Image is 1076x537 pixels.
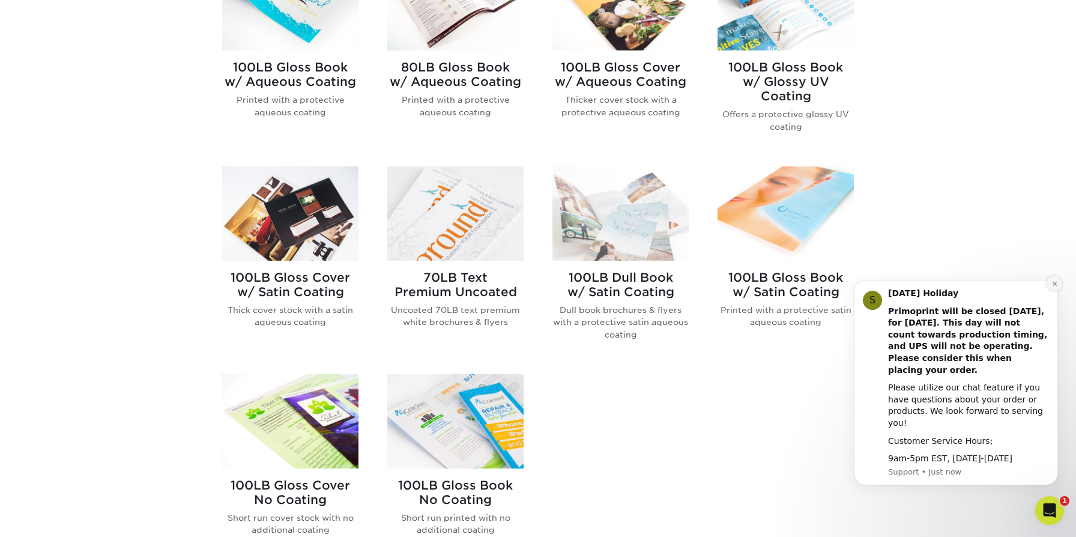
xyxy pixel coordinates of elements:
[222,512,358,536] p: Short run cover stock with no additional coating
[836,274,1076,505] iframe: Intercom notifications message
[1060,496,1069,506] span: 1
[387,478,524,507] h2: 100LB Gloss Book No Coating
[718,166,854,261] img: 100LB Gloss Book<br/>w/ Satin Coating Brochures & Flyers
[222,304,358,329] p: Thick cover stock with a satin aqueous coating
[387,512,524,536] p: Short run printed with no additional coating
[387,166,524,261] img: 70LB Text<br/>Premium Uncoated Brochures & Flyers
[387,166,524,360] a: 70LB Text<br/>Premium Uncoated Brochures & Flyers 70LB TextPremium Uncoated Uncoated 70LB text pr...
[387,60,524,89] h2: 80LB Gloss Book w/ Aqueous Coating
[387,304,524,329] p: Uncoated 70LB text premium white brochures & flyers
[387,374,524,469] img: 100LB Gloss Book<br/>No Coating Brochures & Flyers
[222,374,358,469] img: 100LB Gloss Cover<br/>No Coating Brochures & Flyers
[552,94,689,118] p: Thicker cover stock with a protective aqueous coating
[222,166,358,360] a: 100LB Gloss Cover<br/>w/ Satin Coating Brochures & Flyers 100LB Gloss Coverw/ Satin Coating Thick...
[387,94,524,118] p: Printed with a protective aqueous coating
[718,108,854,133] p: Offers a protective glossy UV coating
[222,270,358,299] h2: 100LB Gloss Cover w/ Satin Coating
[552,270,689,299] h2: 100LB Dull Book w/ Satin Coating
[718,60,854,103] h2: 100LB Gloss Book w/ Glossy UV Coating
[552,166,689,360] a: 100LB Dull Book<br/>w/ Satin Coating Brochures & Flyers 100LB Dull Bookw/ Satin Coating Dull book...
[552,166,689,261] img: 100LB Dull Book<br/>w/ Satin Coating Brochures & Flyers
[3,500,102,533] iframe: Google Customer Reviews
[552,304,689,341] p: Dull book brochures & flyers with a protective satin aqueous coating
[718,270,854,299] h2: 100LB Gloss Book w/ Satin Coating
[387,270,524,299] h2: 70LB Text Premium Uncoated
[552,60,689,89] h2: 100LB Gloss Cover w/ Aqueous Coating
[222,478,358,507] h2: 100LB Gloss Cover No Coating
[1035,496,1064,525] iframe: Intercom live chat
[222,60,358,89] h2: 100LB Gloss Book w/ Aqueous Coating
[222,94,358,118] p: Printed with a protective aqueous coating
[718,304,854,329] p: Printed with a protective satin aqueous coating
[718,166,854,360] a: 100LB Gloss Book<br/>w/ Satin Coating Brochures & Flyers 100LB Gloss Bookw/ Satin Coating Printed...
[222,166,358,261] img: 100LB Gloss Cover<br/>w/ Satin Coating Brochures & Flyers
